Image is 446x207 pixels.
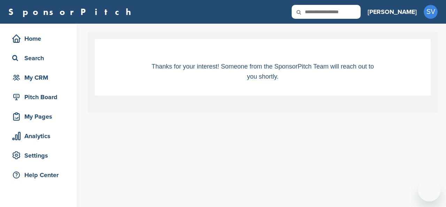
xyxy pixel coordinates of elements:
[10,149,70,162] div: Settings
[10,110,70,123] div: My Pages
[10,52,70,64] div: Search
[10,130,70,142] div: Analytics
[7,31,70,47] a: Home
[418,179,440,201] iframe: Button to launch messaging window
[10,32,70,45] div: Home
[424,5,438,19] span: SV
[368,4,417,19] a: [PERSON_NAME]
[7,128,70,144] a: Analytics
[10,91,70,103] div: Pitch Board
[7,109,70,125] a: My Pages
[148,62,378,82] div: Thanks for your interest! Someone from the SponsorPitch Team will reach out to you shortly.
[7,89,70,105] a: Pitch Board
[10,169,70,181] div: Help Center
[7,50,70,66] a: Search
[368,7,417,17] h3: [PERSON_NAME]
[8,7,136,16] a: SponsorPitch
[7,167,70,183] a: Help Center
[7,148,70,164] a: Settings
[7,70,70,86] a: My CRM
[10,71,70,84] div: My CRM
